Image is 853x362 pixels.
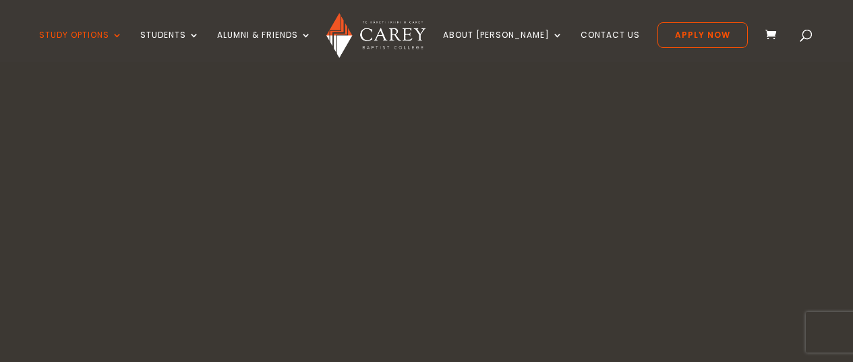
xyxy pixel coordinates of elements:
[217,30,312,62] a: Alumni & Friends
[39,30,123,62] a: Study Options
[581,30,640,62] a: Contact Us
[657,22,748,48] a: Apply Now
[443,30,563,62] a: About [PERSON_NAME]
[326,13,425,58] img: Carey Baptist College
[140,30,200,62] a: Students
